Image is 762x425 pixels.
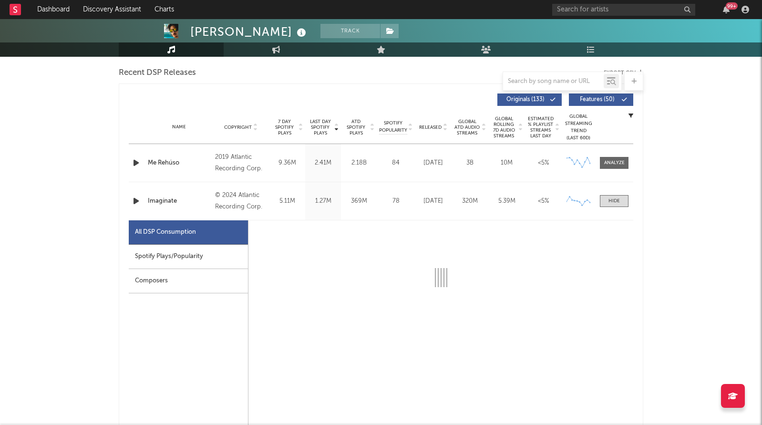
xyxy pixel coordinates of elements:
button: Features(50) [569,93,633,106]
div: [PERSON_NAME] [190,24,309,40]
span: Global Rolling 7D Audio Streams [491,116,517,139]
span: ATD Spotify Plays [343,119,369,136]
span: Spotify Popularity [379,120,407,134]
div: 78 [379,197,412,206]
span: 7 Day Spotify Plays [272,119,297,136]
button: Track [320,24,380,38]
div: 5.11M [272,197,303,206]
span: Global ATD Audio Streams [454,119,480,136]
a: Imagínate [148,197,210,206]
div: Spotify Plays/Popularity [129,245,248,269]
span: Features ( 50 ) [575,97,619,103]
div: 9.36M [272,158,303,168]
div: 2.41M [308,158,339,168]
button: Export CSV [604,70,643,76]
div: All DSP Consumption [135,227,196,238]
div: [DATE] [417,158,449,168]
div: 10M [491,158,523,168]
div: <5% [527,197,559,206]
div: <5% [527,158,559,168]
div: 3B [454,158,486,168]
input: Search by song name or URL [503,78,604,85]
div: 320M [454,197,486,206]
input: Search for artists [552,4,695,16]
button: 99+ [723,6,730,13]
a: Me Rehúso [148,158,210,168]
div: © 2024 Atlantic Recording Corp. [215,190,267,213]
span: Copyright [224,124,252,130]
span: Last Day Spotify Plays [308,119,333,136]
button: Originals(133) [497,93,562,106]
div: 369M [343,197,374,206]
div: Name [148,124,210,131]
div: 99 + [726,2,738,10]
div: All DSP Consumption [129,220,248,245]
div: Composers [129,269,248,293]
div: [DATE] [417,197,449,206]
span: Estimated % Playlist Streams Last Day [527,116,554,139]
span: Released [419,124,442,130]
span: Recent DSP Releases [119,67,196,79]
span: Originals ( 133 ) [504,97,547,103]
div: 2019 Atlantic Recording Corp. [215,152,267,175]
div: 5.39M [491,197,523,206]
div: 84 [379,158,412,168]
div: Global Streaming Trend (Last 60D) [564,113,593,142]
div: 2.18B [343,158,374,168]
div: 1.27M [308,197,339,206]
